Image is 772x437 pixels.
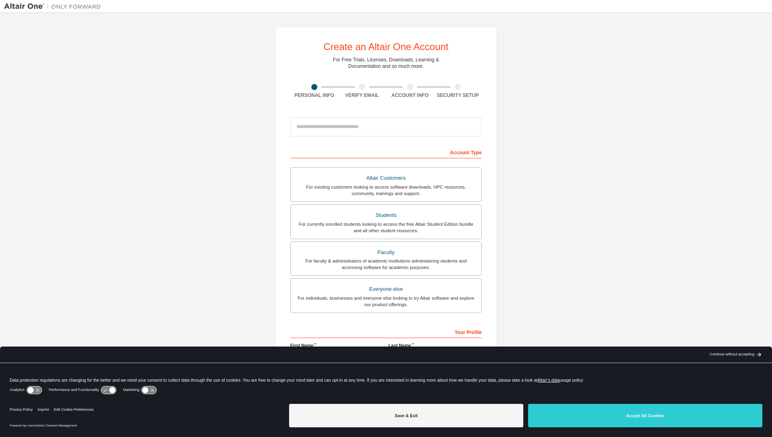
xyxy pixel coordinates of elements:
[296,221,476,234] div: For currently enrolled students looking to access the free Altair Student Edition bundle and all ...
[296,184,476,197] div: For existing customers looking to access software downloads, HPC resources, community, trainings ...
[296,258,476,271] div: For faculty & administrators of academic institutions administering students and accessing softwa...
[290,92,338,99] div: Personal Info
[388,342,482,349] label: Last Name
[323,42,449,52] div: Create an Altair One Account
[296,210,476,221] div: Students
[290,145,482,158] div: Account Type
[386,92,434,99] div: Account Info
[290,342,384,349] label: First Name
[338,92,386,99] div: Verify Email
[434,92,482,99] div: Security Setup
[296,172,476,184] div: Altair Customers
[296,284,476,295] div: Everyone else
[296,247,476,258] div: Faculty
[4,2,105,11] img: Altair One
[296,295,476,308] div: For individuals, businesses and everyone else looking to try Altair software and explore our prod...
[333,57,439,69] div: For Free Trials, Licenses, Downloads, Learning & Documentation and so much more.
[290,325,482,338] div: Your Profile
